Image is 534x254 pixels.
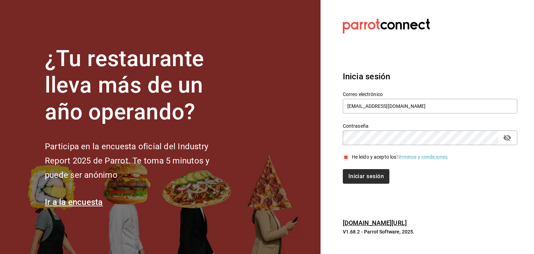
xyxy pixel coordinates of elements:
label: Correo electrónico [343,92,517,96]
input: Ingresa tu correo electrónico [343,99,517,113]
a: Ir a la encuesta [45,197,103,207]
div: He leído y acepto los [352,153,449,161]
p: V1.68.2 - Parrot Software, 2025. [343,228,517,235]
a: [DOMAIN_NAME][URL] [343,219,407,227]
a: Términos y condiciones. [396,154,449,160]
h2: Participa en la encuesta oficial del Industry Report 2025 de Parrot. Te toma 5 minutos y puede se... [45,140,233,182]
button: passwordField [501,132,513,144]
label: Contraseña [343,123,517,128]
button: Iniciar sesión [343,169,389,184]
h3: Inicia sesión [343,70,517,83]
h1: ¿Tu restaurante lleva más de un año operando? [45,46,233,126]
